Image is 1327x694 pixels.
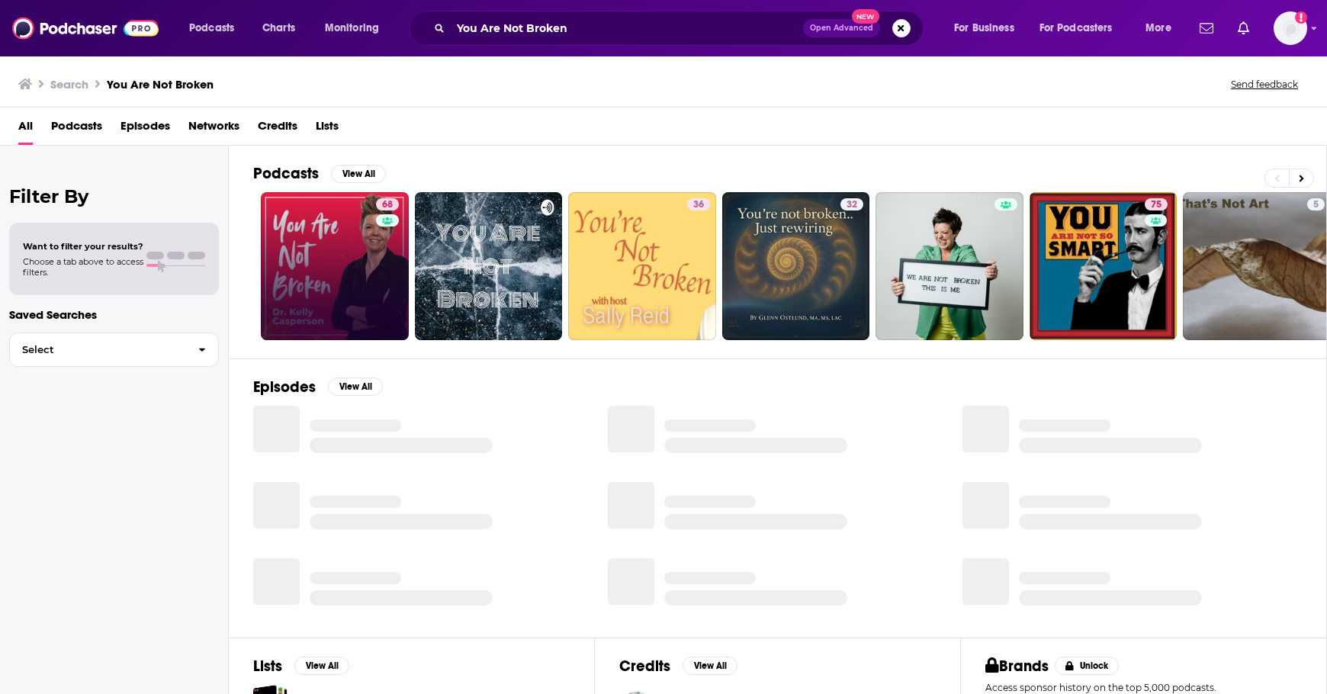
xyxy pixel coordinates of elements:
[9,185,219,207] h2: Filter By
[253,164,386,183] a: PodcastsView All
[1313,198,1319,213] span: 5
[376,198,399,210] a: 68
[314,16,399,40] button: open menu
[1030,16,1135,40] button: open menu
[294,657,349,675] button: View All
[18,114,33,145] a: All
[722,192,870,340] a: 32
[954,18,1014,39] span: For Business
[382,198,393,213] span: 68
[1030,192,1178,340] a: 75
[1039,18,1113,39] span: For Podcasters
[840,198,863,210] a: 32
[1055,657,1120,675] button: Unlock
[683,657,737,675] button: View All
[1194,15,1219,41] a: Show notifications dropdown
[316,114,339,145] a: Lists
[10,345,186,355] span: Select
[852,9,879,24] span: New
[107,77,214,92] h3: You Are Not Broken
[985,657,1049,676] h2: Brands
[253,164,319,183] h2: Podcasts
[943,16,1033,40] button: open menu
[51,114,102,145] a: Podcasts
[1295,11,1307,24] svg: Add a profile image
[331,165,386,183] button: View All
[23,241,143,252] span: Want to filter your results?
[120,114,170,145] a: Episodes
[1145,18,1171,39] span: More
[1274,11,1307,45] img: User Profile
[1232,15,1255,41] a: Show notifications dropdown
[253,378,316,397] h2: Episodes
[178,16,254,40] button: open menu
[328,378,383,396] button: View All
[23,256,143,278] span: Choose a tab above to access filters.
[619,657,737,676] a: CreditsView All
[1274,11,1307,45] span: Logged in as Ashley_Beenen
[451,16,803,40] input: Search podcasts, credits, & more...
[803,19,880,37] button: Open AdvancedNew
[1274,11,1307,45] button: Show profile menu
[619,657,670,676] h2: Credits
[252,16,304,40] a: Charts
[188,114,239,145] a: Networks
[261,192,409,340] a: 68
[325,18,379,39] span: Monitoring
[262,18,295,39] span: Charts
[9,307,219,322] p: Saved Searches
[847,198,857,213] span: 32
[189,18,234,39] span: Podcasts
[423,11,938,46] div: Search podcasts, credits, & more...
[253,378,383,397] a: EpisodesView All
[1145,198,1168,210] a: 75
[9,333,219,367] button: Select
[693,198,704,213] span: 36
[258,114,297,145] a: Credits
[12,14,159,43] img: Podchaser - Follow, Share and Rate Podcasts
[1307,198,1325,210] a: 5
[1226,78,1303,91] button: Send feedback
[568,192,716,340] a: 36
[985,682,1302,693] p: Access sponsor history on the top 5,000 podcasts.
[50,77,88,92] h3: Search
[687,198,710,210] a: 36
[1135,16,1190,40] button: open menu
[810,24,873,32] span: Open Advanced
[1151,198,1162,213] span: 75
[253,657,349,676] a: ListsView All
[253,657,282,676] h2: Lists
